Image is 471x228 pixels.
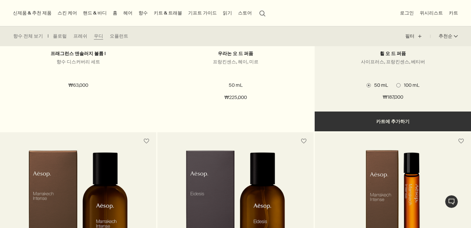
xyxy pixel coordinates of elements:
a: 우라논 오 드 퍼퓸 [218,50,253,57]
a: 위시리스트 [418,9,444,17]
a: 프래그런스 앤솔러지 볼륨 I [51,50,106,57]
span: ₩63,000 [68,81,88,89]
a: 오퓰런트 [110,33,128,40]
a: 핸드 & 바디 [82,9,108,17]
a: 프레쉬 [73,33,87,40]
a: 읽기 [221,9,233,17]
button: 추천순 [430,28,458,44]
button: 카트 [448,9,459,17]
button: 위시리스트에 담기 [140,135,152,147]
a: 향수 전체 보기 [13,33,43,40]
button: 스토어 [237,9,253,17]
button: 1:1 채팅 상담 [445,195,458,208]
a: 키트 & 트래블 [152,9,183,17]
span: ₩225,000 [224,94,247,102]
button: 위시리스트에 담기 [455,135,467,147]
button: 필터 [405,28,430,44]
span: ₩187,000 [383,93,403,101]
span: 50 mL [371,82,388,88]
a: 홈 [111,9,119,17]
a: 우디 [94,33,103,40]
button: 검색창 열기 [256,7,268,19]
button: 로그인 [399,9,415,17]
p: 사이프러스, 프랑킨센스, 베티버 [325,59,461,65]
a: 플로럴 [53,33,67,40]
p: 프랑킨센스, 헤이, 미르 [167,59,304,65]
p: 향수 디스커버리 세트 [10,59,146,65]
a: 기프트 가이드 [187,9,218,17]
span: 100 mL [401,82,419,88]
a: 향수 [137,9,149,17]
a: 휠 오 드 퍼퓸 [380,50,406,57]
a: 헤어 [122,9,134,17]
button: 카트에 추가하기 - ₩187,000 [315,112,471,131]
a: 스킨 케어 [56,9,78,17]
button: 위시리스트에 담기 [298,135,310,147]
button: 신제품 & 추천 제품 [12,9,53,17]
